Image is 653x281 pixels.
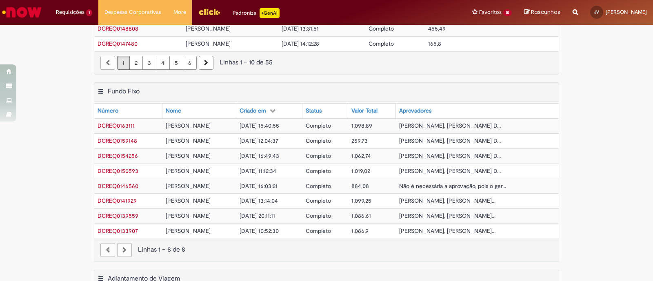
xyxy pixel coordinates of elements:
span: Completo [369,40,394,47]
span: [DATE] 13:14:04 [240,197,278,204]
span: More [173,8,186,16]
a: Página 2 [129,56,143,70]
span: [PERSON_NAME] [166,122,211,129]
span: [DATE] 13:31:51 [282,25,319,32]
nav: paginação [94,51,559,74]
a: Próxima página [199,56,213,70]
span: [DATE] 11:12:34 [240,167,276,175]
a: Rascunhos [524,9,560,16]
button: Fundo Fixo Menu de contexto [98,87,104,98]
a: Abrir Registro: DCREQ0159148 [98,137,137,144]
span: Favoritos [479,8,502,16]
span: Despesas Corporativas [104,8,161,16]
a: Abrir Registro: DCREQ0148808 [98,25,138,32]
div: Criado em [240,107,266,115]
img: ServiceNow [1,4,43,20]
span: DCREQ0133907 [98,227,138,235]
a: Abrir Registro: DCREQ0141929 [98,197,137,204]
span: [PERSON_NAME] [166,197,211,204]
span: Requisições [56,8,84,16]
span: Completo [306,227,331,235]
div: Número [98,107,118,115]
span: 165,8 [428,40,441,47]
span: 1 [86,9,92,16]
span: DCREQ0141929 [98,197,137,204]
span: DCREQ0150593 [98,167,138,175]
span: 10 [503,9,512,16]
span: Completo [306,182,331,190]
div: Valor Total [351,107,378,115]
span: [PERSON_NAME], [PERSON_NAME]... [399,227,495,235]
span: [PERSON_NAME], [PERSON_NAME] D... [399,137,501,144]
h2: Fundo Fixo [108,87,140,95]
p: +GenAi [260,8,280,18]
span: Completo [306,212,331,219]
a: Página 4 [156,56,170,70]
span: DCREQ0159148 [98,137,137,144]
span: [PERSON_NAME] [166,167,211,175]
span: Completo [306,197,331,204]
span: 884,08 [351,182,369,190]
span: Rascunhos [531,8,560,16]
span: [DATE] 12:04:37 [240,137,278,144]
span: Completo [306,122,331,129]
span: Completo [306,137,331,144]
span: [PERSON_NAME] [166,137,211,144]
span: 1.098,89 [351,122,372,129]
span: [PERSON_NAME], [PERSON_NAME]... [399,212,495,219]
span: 1.099,25 [351,197,371,204]
span: 259,73 [351,137,368,144]
a: Abrir Registro: DCREQ0147480 [98,40,138,47]
a: Abrir Registro: DCREQ0150593 [98,167,138,175]
div: Aprovadores [399,107,431,115]
nav: paginação [94,239,559,261]
span: Não é necessária a aprovação, pois o ger... [399,182,506,190]
span: 1.019,02 [351,167,370,175]
span: [PERSON_NAME] [606,9,647,15]
span: Completo [306,167,331,175]
a: Abrir Registro: DCREQ0163111 [98,122,135,129]
span: [PERSON_NAME], [PERSON_NAME] D... [399,167,501,175]
span: [DATE] 16:49:43 [240,152,279,159]
span: DCREQ0163111 [98,122,135,129]
span: [PERSON_NAME], [PERSON_NAME]... [399,197,495,204]
span: DCREQ0146560 [98,182,138,190]
span: [DATE] 10:52:30 [240,227,279,235]
img: click_logo_yellow_360x200.png [198,6,220,18]
a: Página 1 [117,56,130,70]
span: 1.062,74 [351,152,371,159]
span: Completo [306,152,331,159]
span: DCREQ0154256 [98,152,138,159]
span: [PERSON_NAME] [166,152,211,159]
span: Completo [369,25,394,32]
div: Padroniza [233,8,280,18]
span: [PERSON_NAME], [PERSON_NAME] D... [399,152,501,159]
span: DCREQ0139559 [98,212,138,219]
a: Abrir Registro: DCREQ0154256 [98,152,138,159]
span: 455,49 [428,25,446,32]
div: Linhas 1 − 8 de 8 [100,245,553,254]
span: [DATE] 14:12:28 [282,40,319,47]
span: [PERSON_NAME] [166,227,211,235]
span: 1.086,61 [351,212,371,219]
a: Página 6 [183,56,197,70]
span: DCREQ0147480 [98,40,138,47]
span: [PERSON_NAME] [186,40,231,47]
a: Abrir Registro: DCREQ0139559 [98,212,138,219]
span: [PERSON_NAME] [166,212,211,219]
a: Abrir Registro: DCREQ0133907 [98,227,138,235]
div: Status [306,107,322,115]
span: [DATE] 15:40:55 [240,122,279,129]
a: Abrir Registro: DCREQ0146560 [98,182,138,190]
span: [DATE] 20:11:11 [240,212,275,219]
span: [PERSON_NAME] [186,25,231,32]
span: JV [594,9,599,15]
span: [PERSON_NAME], [PERSON_NAME] D... [399,122,501,129]
a: Página 3 [142,56,156,70]
div: Linhas 1 − 10 de 55 [100,58,553,67]
a: Página 5 [169,56,183,70]
span: 1.086,9 [351,227,369,235]
span: [PERSON_NAME] [166,182,211,190]
span: [DATE] 16:03:21 [240,182,278,190]
div: Nome [166,107,181,115]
